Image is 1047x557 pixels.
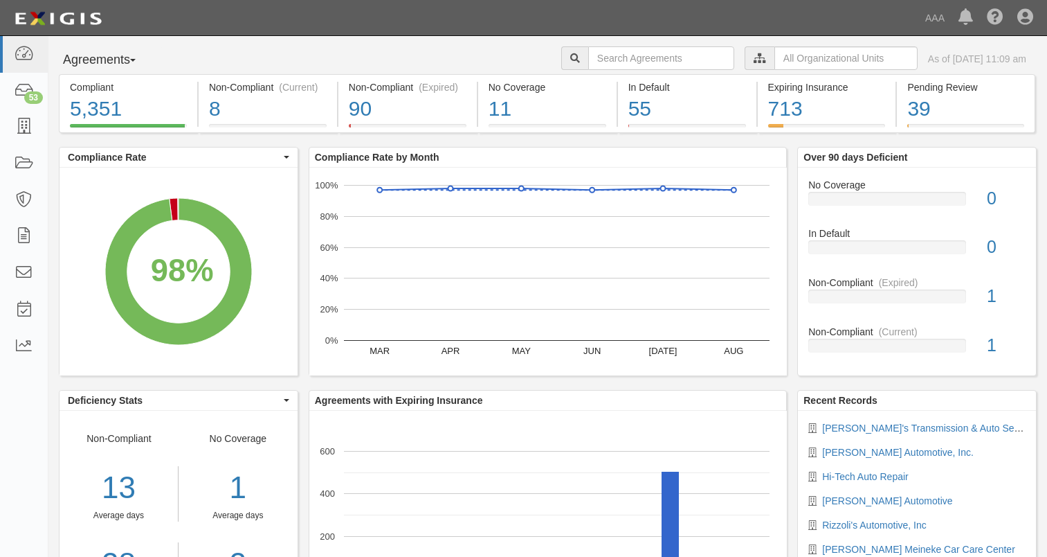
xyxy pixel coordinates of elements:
[60,466,178,510] div: 13
[309,168,787,375] svg: A chart.
[628,94,746,124] div: 55
[320,273,338,283] text: 40%
[320,531,335,541] text: 200
[907,94,1024,124] div: 39
[928,52,1026,66] div: As of [DATE] 11:09 am
[588,46,734,70] input: Search Agreements
[338,124,477,135] a: Non-Compliant(Expired)90
[209,94,327,124] div: 8
[489,80,606,94] div: No Coverage
[151,248,214,293] div: 98%
[822,544,1015,555] a: [PERSON_NAME] Meineke Car Care Center
[189,510,287,522] div: Average days
[320,304,338,315] text: 20%
[189,466,287,510] div: 1
[320,242,338,252] text: 60%
[511,346,531,356] text: MAY
[976,333,1036,358] div: 1
[419,80,458,94] div: (Expired)
[724,346,743,356] text: AUG
[768,94,886,124] div: 713
[349,80,466,94] div: Non-Compliant (Expired)
[279,80,318,94] div: (Current)
[320,488,335,499] text: 400
[628,80,746,94] div: In Default
[879,325,918,339] div: (Current)
[583,346,601,356] text: JUN
[70,80,187,94] div: Compliant
[315,152,439,163] b: Compliance Rate by Month
[315,180,338,191] text: 100%
[822,495,952,506] a: [PERSON_NAME] Automotive
[489,94,606,124] div: 11
[370,346,390,356] text: MAR
[68,150,280,164] span: Compliance Rate
[758,124,896,135] a: Expiring Insurance713
[441,346,459,356] text: APR
[803,152,907,163] b: Over 90 days Deficient
[60,510,178,522] div: Average days
[320,211,338,222] text: 80%
[808,227,1026,276] a: In Default0
[199,124,337,135] a: Non-Compliant(Current)8
[976,186,1036,211] div: 0
[648,346,677,356] text: [DATE]
[798,276,1036,290] div: Non-Compliant
[618,124,756,135] a: In Default55
[798,227,1036,240] div: In Default
[24,91,43,104] div: 53
[59,124,197,135] a: Compliant5,351
[60,391,298,410] button: Deficiency Stats
[774,46,918,70] input: All Organizational Units
[349,94,466,124] div: 90
[60,148,298,167] button: Compliance Rate
[907,80,1024,94] div: Pending Review
[478,124,617,135] a: No Coverage11
[897,124,1035,135] a: Pending Review39
[68,394,280,407] span: Deficiency Stats
[320,446,335,457] text: 600
[315,395,483,406] b: Agreements with Expiring Insurance
[70,94,187,124] div: 5,351
[808,276,1026,325] a: Non-Compliant(Expired)1
[209,80,327,94] div: Non-Compliant (Current)
[325,335,338,346] text: 0%
[976,284,1036,309] div: 1
[879,276,918,290] div: (Expired)
[822,423,1035,434] a: [PERSON_NAME]'s Transmission & Auto Service
[822,520,927,531] a: Rizzoli's Automotive, Inc
[822,471,909,482] a: Hi-Tech Auto Repair
[808,325,1026,364] a: Non-Compliant(Current)1
[59,46,163,74] button: Agreements
[768,80,886,94] div: Expiring Insurance
[10,6,106,31] img: logo-5460c22ac91f19d4615b14bd174203de0afe785f0fc80cf4dbbc73dc1793850b.png
[808,178,1026,227] a: No Coverage0
[976,235,1036,260] div: 0
[798,178,1036,192] div: No Coverage
[918,4,952,32] a: AAA
[987,10,1003,26] i: Help Center - Complianz
[798,325,1036,339] div: Non-Compliant
[822,447,974,458] a: [PERSON_NAME] Automotive, Inc.
[60,168,298,375] svg: A chart.
[803,395,877,406] b: Recent Records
